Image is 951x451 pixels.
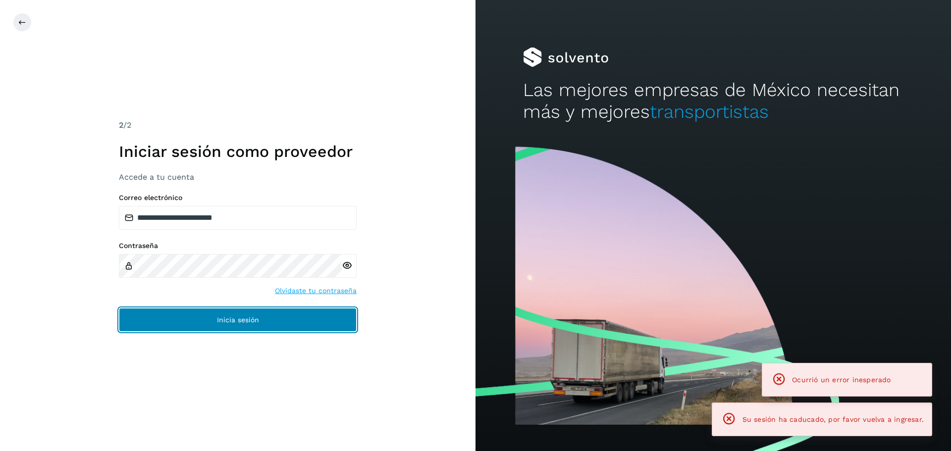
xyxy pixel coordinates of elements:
button: Inicia sesión [119,308,357,332]
label: Contraseña [119,242,357,250]
a: Olvidaste tu contraseña [275,286,357,296]
h1: Iniciar sesión como proveedor [119,142,357,161]
h2: Las mejores empresas de México necesitan más y mejores [523,79,903,123]
span: Su sesión ha caducado, por favor vuelva a ingresar. [742,415,924,423]
span: Ocurrió un error inesperado [792,376,891,384]
span: 2 [119,120,123,130]
div: /2 [119,119,357,131]
label: Correo electrónico [119,194,357,202]
span: transportistas [650,101,769,122]
span: Inicia sesión [217,316,259,323]
h3: Accede a tu cuenta [119,172,357,182]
